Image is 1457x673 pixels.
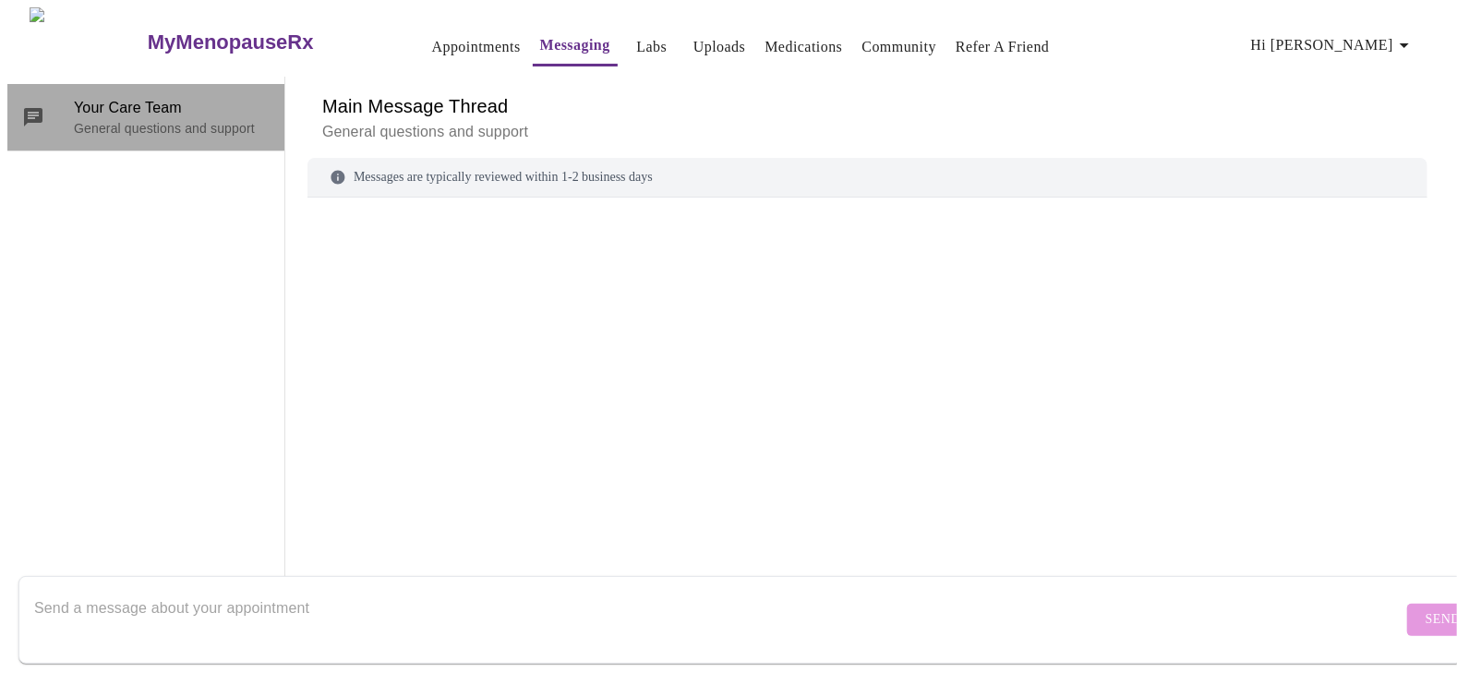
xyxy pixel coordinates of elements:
[540,32,610,58] a: Messaging
[7,84,284,150] div: Your Care TeamGeneral questions and support
[636,34,667,60] a: Labs
[34,590,1403,649] textarea: Send a message about your appointment
[148,30,314,54] h3: MyMenopauseRx
[1244,27,1423,64] button: Hi [PERSON_NAME]
[757,29,849,66] button: Medications
[948,29,1057,66] button: Refer a Friend
[765,34,842,60] a: Medications
[686,29,753,66] button: Uploads
[432,34,521,60] a: Appointments
[622,29,681,66] button: Labs
[322,91,1413,121] h6: Main Message Thread
[74,97,270,119] span: Your Care Team
[693,34,746,60] a: Uploads
[30,7,145,77] img: MyMenopauseRx Logo
[533,27,618,66] button: Messaging
[854,29,944,66] button: Community
[307,158,1427,198] div: Messages are typically reviewed within 1-2 business days
[861,34,936,60] a: Community
[425,29,528,66] button: Appointments
[322,121,1413,143] p: General questions and support
[956,34,1050,60] a: Refer a Friend
[1251,32,1415,58] span: Hi [PERSON_NAME]
[145,10,387,75] a: MyMenopauseRx
[74,119,270,138] p: General questions and support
